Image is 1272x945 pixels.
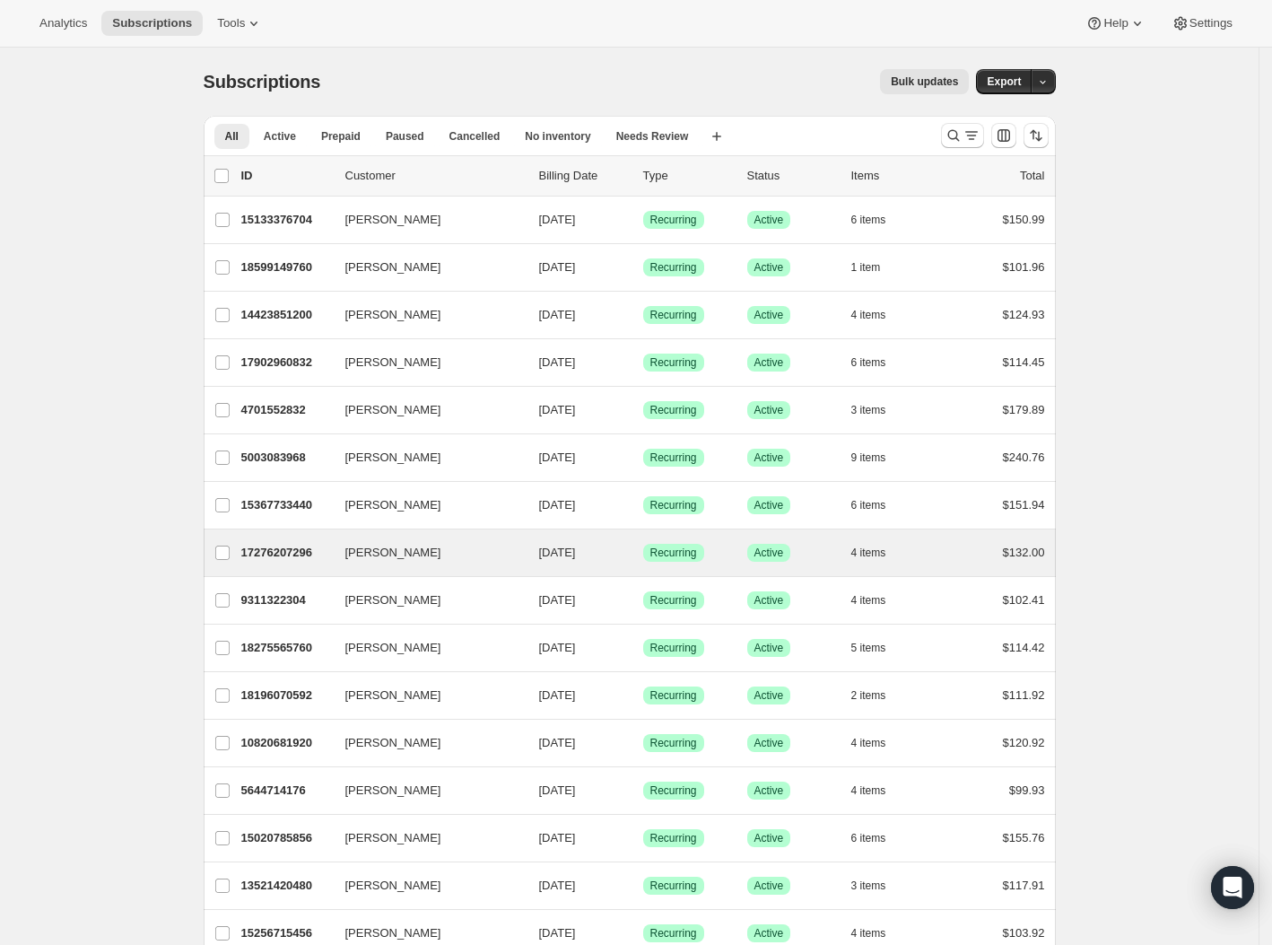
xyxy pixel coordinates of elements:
[345,782,441,800] span: [PERSON_NAME]
[539,736,576,749] span: [DATE]
[754,879,784,893] span: Active
[754,355,784,370] span: Active
[241,354,331,372] p: 17902960832
[650,926,697,941] span: Recurring
[335,824,514,853] button: [PERSON_NAME]
[754,546,784,560] span: Active
[241,167,1045,185] div: IDCustomerBilling DateTypeStatusItemsTotal
[1161,11,1243,36] button: Settings
[345,734,441,752] span: [PERSON_NAME]
[754,783,784,798] span: Active
[525,129,590,144] span: No inventory
[241,540,1045,565] div: 17276207296[PERSON_NAME][DATE]SuccessRecurringSuccessActive4 items$132.00
[851,260,881,275] span: 1 item
[976,69,1032,94] button: Export
[241,167,331,185] p: ID
[345,687,441,704] span: [PERSON_NAME]
[241,398,1045,423] div: 4701552832[PERSON_NAME][DATE]SuccessRecurringSuccessActive3 items$179.89
[241,496,331,514] p: 15367733440
[241,401,331,419] p: 4701552832
[386,129,424,144] span: Paused
[851,403,886,417] span: 3 items
[851,302,906,328] button: 4 items
[851,778,906,803] button: 4 items
[112,16,192,31] span: Subscriptions
[650,498,697,512] span: Recurring
[241,683,1045,708] div: 18196070592[PERSON_NAME][DATE]SuccessRecurringSuccessActive2 items$111.92
[1075,11,1156,36] button: Help
[335,634,514,662] button: [PERSON_NAME]
[241,449,331,467] p: 5003083968
[241,731,1045,756] div: 10820681920[PERSON_NAME][DATE]SuccessRecurringSuccessActive4 items$120.92
[539,546,576,559] span: [DATE]
[851,635,906,661] button: 5 items
[650,260,697,275] span: Recurring
[539,783,576,797] span: [DATE]
[335,681,514,710] button: [PERSON_NAME]
[345,924,441,942] span: [PERSON_NAME]
[449,129,501,144] span: Cancelled
[1003,451,1045,464] span: $240.76
[539,879,576,892] span: [DATE]
[1009,783,1045,797] span: $99.93
[1003,641,1045,654] span: $114.42
[851,498,886,512] span: 6 items
[1003,546,1045,559] span: $132.00
[241,306,331,324] p: 14423851200
[754,641,784,655] span: Active
[616,129,689,144] span: Needs Review
[1024,123,1049,148] button: Sort the results
[335,586,514,615] button: [PERSON_NAME]
[851,213,886,227] span: 6 items
[335,538,514,567] button: [PERSON_NAME]
[1003,688,1045,702] span: $111.92
[643,167,733,185] div: Type
[335,871,514,900] button: [PERSON_NAME]
[754,403,784,417] span: Active
[851,926,886,941] span: 4 items
[241,544,331,562] p: 17276207296
[991,123,1016,148] button: Customize table column order and visibility
[851,683,906,708] button: 2 items
[650,213,697,227] span: Recurring
[851,540,906,565] button: 4 items
[241,207,1045,232] div: 15133376704[PERSON_NAME][DATE]SuccessRecurringSuccessActive6 items$150.99
[851,451,886,465] span: 9 items
[335,206,514,234] button: [PERSON_NAME]
[1103,16,1128,31] span: Help
[335,443,514,472] button: [PERSON_NAME]
[335,253,514,282] button: [PERSON_NAME]
[650,593,697,608] span: Recurring
[335,491,514,520] button: [PERSON_NAME]
[851,546,886,560] span: 4 items
[539,403,576,416] span: [DATE]
[747,167,837,185] p: Status
[539,926,576,940] span: [DATE]
[650,783,697,798] span: Recurring
[851,826,906,851] button: 6 items
[851,641,886,655] span: 5 items
[1003,308,1045,321] span: $124.93
[241,829,331,847] p: 15020785856
[335,396,514,424] button: [PERSON_NAME]
[345,306,441,324] span: [PERSON_NAME]
[1003,213,1045,226] span: $150.99
[1003,831,1045,844] span: $155.76
[851,873,906,898] button: 3 items
[650,403,697,417] span: Recurring
[345,211,441,229] span: [PERSON_NAME]
[650,355,697,370] span: Recurring
[1003,593,1045,607] span: $102.41
[851,736,886,750] span: 4 items
[335,348,514,377] button: [PERSON_NAME]
[29,11,98,36] button: Analytics
[650,688,697,703] span: Recurring
[204,72,321,92] span: Subscriptions
[241,258,331,276] p: 18599149760
[241,778,1045,803] div: 5644714176[PERSON_NAME][DATE]SuccessRecurringSuccessActive4 items$99.93
[1003,736,1045,749] span: $120.92
[206,11,274,36] button: Tools
[1003,926,1045,940] span: $103.92
[1003,260,1045,274] span: $101.96
[217,16,245,31] span: Tools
